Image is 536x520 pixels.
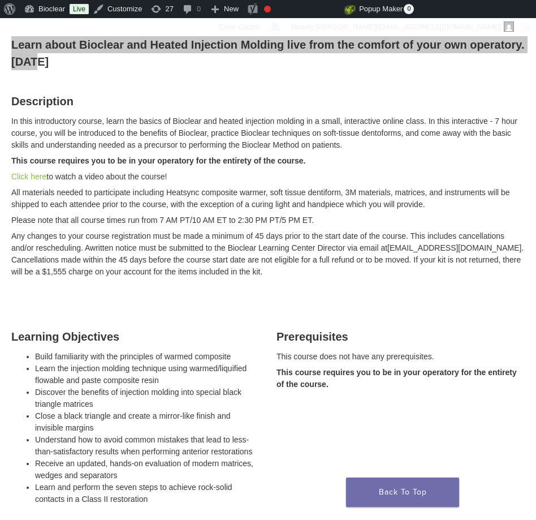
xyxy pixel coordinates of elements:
[11,187,525,210] p: All materials needed to participate including Heatsync composite warmer, soft tissue dentiform, 3...
[11,93,525,110] h3: Description
[214,18,263,36] a: Clear Cache
[35,434,260,458] li: Understand how to avoid common mistakes that lead to less-than-satisfactory results when performi...
[264,6,271,12] div: Focus keyphrase not set
[315,23,500,31] span: [PERSON_NAME][EMAIL_ADDRESS][DOMAIN_NAME]
[35,351,260,363] li: Build familiarity with the principles of warmed composite
[346,478,459,507] a: Back To Top
[35,410,260,434] li: Close a black triangle and create a mirror-like finish and invisible margins
[276,328,525,345] h3: Prerequisites
[35,482,260,505] li: Learn and perform the seven steps to achieve rock-solid contacts in a Class II restoration
[35,363,260,386] li: Learn the injection molding technique using warmed/liquified flowable and paste composite resin
[276,351,525,363] p: This course does not have any prerequisites.
[11,156,305,165] strong: This course requires you to be in your operatory for the entirety of the course.
[70,4,89,14] a: Live
[11,231,504,252] span: Any changes to your course registration must be made a minimum of 45 days prior to the start date...
[281,3,344,16] img: Views over 48 hours. Click for more Jetpack Stats.
[35,458,260,482] li: Receive an updated, hands-on evaluation of modern matrices, wedges and separators
[287,18,518,36] a: Howdy,
[11,36,525,70] p: Learn about Bioclear and Heated Injection Molding live from the comfort of your own operatory. [D...
[11,171,525,183] p: to watch a video about the course!
[11,115,525,151] p: In this introductory course, learn the basics of Bioclear and heated injection molding in a small...
[11,214,525,226] p: Please note that all course times run from 7 AM PT/10 AM ET to 2:30 PM PT/5 PM ET.
[404,4,414,14] span: 0
[11,172,46,181] a: Click here
[11,328,260,345] h3: Learning Objectives
[11,231,524,276] em: written notice must be submitted to the Bioclear Learning Center Director via email at [EMAIL_ADD...
[35,386,260,410] li: Discover the benefits of injection molding into special black triangle matrices
[276,368,517,389] strong: This course requires you to be in your operatory for the entirety of the course.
